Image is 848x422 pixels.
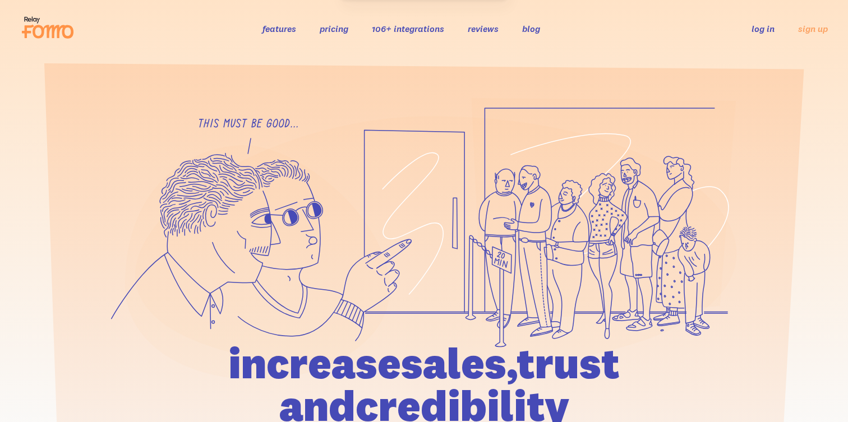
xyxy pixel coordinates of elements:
[522,23,540,34] a: blog
[262,23,296,34] a: features
[798,23,828,35] a: sign up
[320,23,348,34] a: pricing
[468,23,499,34] a: reviews
[372,23,444,34] a: 106+ integrations
[752,23,775,34] a: log in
